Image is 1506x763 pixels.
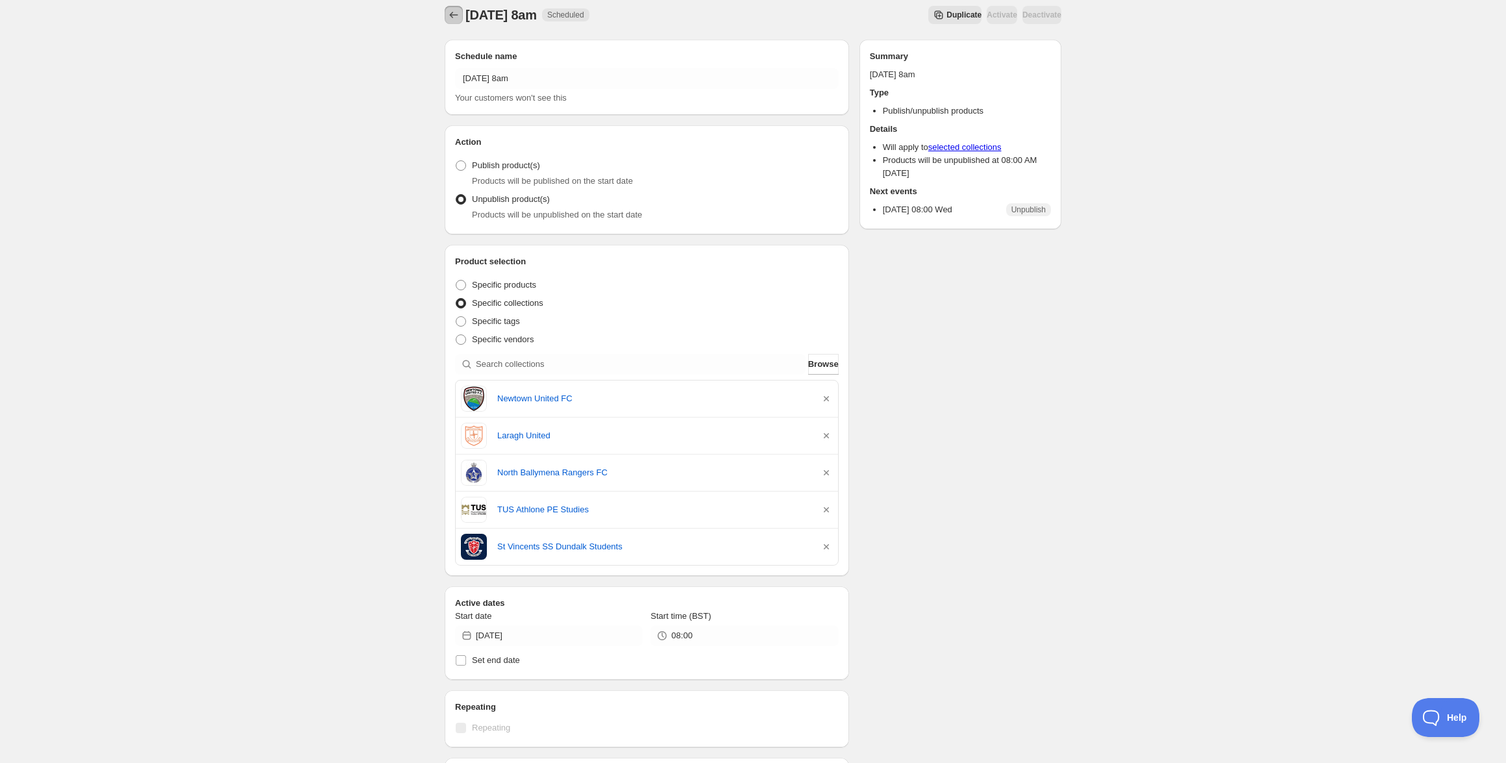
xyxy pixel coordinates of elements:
[883,141,1051,154] li: Will apply to
[650,611,711,621] span: Start time (BST)
[455,136,839,149] h2: Action
[1412,698,1480,737] iframe: Toggle Customer Support
[472,280,536,290] span: Specific products
[870,86,1051,99] h2: Type
[547,10,584,20] span: Scheduled
[883,154,1051,180] li: Products will be unpublished at 08:00 AM [DATE]
[472,316,520,326] span: Specific tags
[946,10,981,20] span: Duplicate
[476,354,806,375] input: Search collections
[472,194,550,204] span: Unpublish product(s)
[497,392,809,405] a: Newtown United FC
[808,354,839,375] button: Browse
[870,50,1051,63] h2: Summary
[455,93,567,103] span: Your customers won't see this
[455,50,839,63] h2: Schedule name
[928,6,981,24] button: Secondary action label
[1011,205,1046,215] span: Unpublish
[928,142,1002,152] a: selected collections
[472,334,534,344] span: Specific vendors
[455,701,839,714] h2: Repeating
[870,68,1051,81] p: [DATE] 8am
[472,176,633,186] span: Products will be published on the start date
[472,160,540,170] span: Publish product(s)
[497,466,809,479] a: North Ballymena Rangers FC
[465,8,537,22] span: [DATE] 8am
[497,503,809,516] a: TUS Athlone PE Studies
[455,597,839,610] h2: Active dates
[455,255,839,268] h2: Product selection
[445,6,463,24] button: Schedules
[870,123,1051,136] h2: Details
[472,723,510,732] span: Repeating
[808,358,839,371] span: Browse
[883,105,1051,118] li: Publish/unpublish products
[497,540,809,553] a: St Vincents SS Dundalk Students
[883,203,952,216] p: [DATE] 08:00 Wed
[497,429,809,442] a: Laragh United
[472,655,520,665] span: Set end date
[472,210,642,219] span: Products will be unpublished on the start date
[472,298,543,308] span: Specific collections
[455,611,491,621] span: Start date
[870,185,1051,198] h2: Next events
